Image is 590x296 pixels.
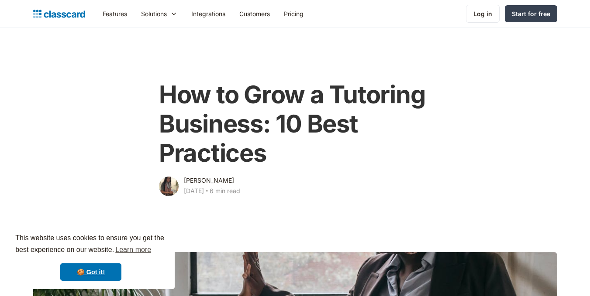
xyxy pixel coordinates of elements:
div: Solutions [134,4,184,24]
a: home [33,8,85,20]
a: Log in [466,5,500,23]
a: learn more about cookies [114,243,152,256]
a: Features [96,4,134,24]
a: Customers [232,4,277,24]
a: Start for free [505,5,557,22]
div: [PERSON_NAME] [184,175,234,186]
div: cookieconsent [7,225,175,289]
div: Solutions [141,9,167,18]
div: 6 min read [210,186,240,196]
div: ‧ [204,186,210,198]
a: Integrations [184,4,232,24]
a: dismiss cookie message [60,263,121,281]
div: Start for free [512,9,550,18]
div: Log in [473,9,492,18]
div: [DATE] [184,186,204,196]
a: Pricing [277,4,311,24]
h1: How to Grow a Tutoring Business: 10 Best Practices [159,80,431,168]
span: This website uses cookies to ensure you get the best experience on our website. [15,233,166,256]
